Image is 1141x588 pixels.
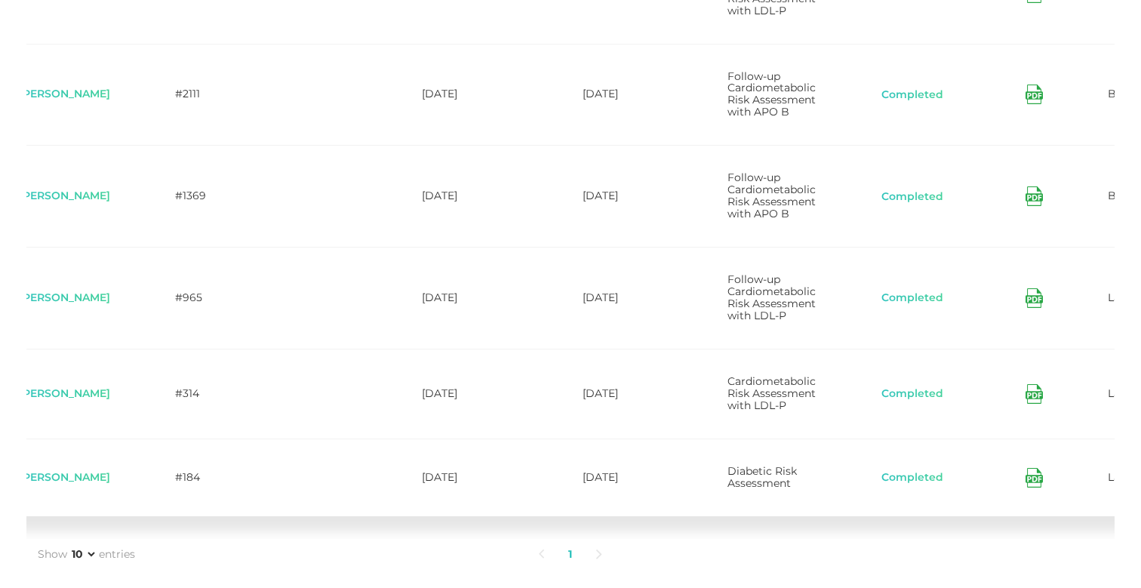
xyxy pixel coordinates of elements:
td: [DATE] [550,145,695,247]
td: [DATE] [389,439,550,516]
span: [PERSON_NAME] [19,470,110,484]
td: [DATE] [389,145,550,247]
button: Completed [881,386,944,402]
span: [PERSON_NAME] [19,87,110,100]
span: Follow-up Cardiometabolic Risk Assessment with APO B [727,69,816,119]
span: [PERSON_NAME] [19,189,110,202]
td: [DATE] [389,349,550,439]
td: #184 [143,439,251,516]
label: Show entries [38,546,135,562]
td: [DATE] [389,44,550,146]
td: #314 [143,349,251,439]
td: [DATE] [550,439,695,516]
span: Diabetic Risk Assessment [727,464,797,490]
span: [PERSON_NAME] [19,386,110,400]
button: Completed [881,189,944,205]
td: [DATE] [550,44,695,146]
span: Cardiometabolic Risk Assessment with LDL-P [727,374,816,412]
span: [PERSON_NAME] [19,291,110,304]
select: Showentries [69,546,97,562]
td: #965 [143,247,251,349]
td: #2111 [143,44,251,146]
button: Completed [881,470,944,485]
td: [DATE] [389,247,550,349]
span: Follow-up Cardiometabolic Risk Assessment with APO B [727,171,816,220]
td: [DATE] [550,349,695,439]
button: Completed [881,88,944,103]
td: #1369 [143,145,251,247]
button: Completed [881,291,944,306]
td: [DATE] [550,247,695,349]
span: Follow-up Cardiometabolic Risk Assessment with LDL-P [727,272,816,322]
